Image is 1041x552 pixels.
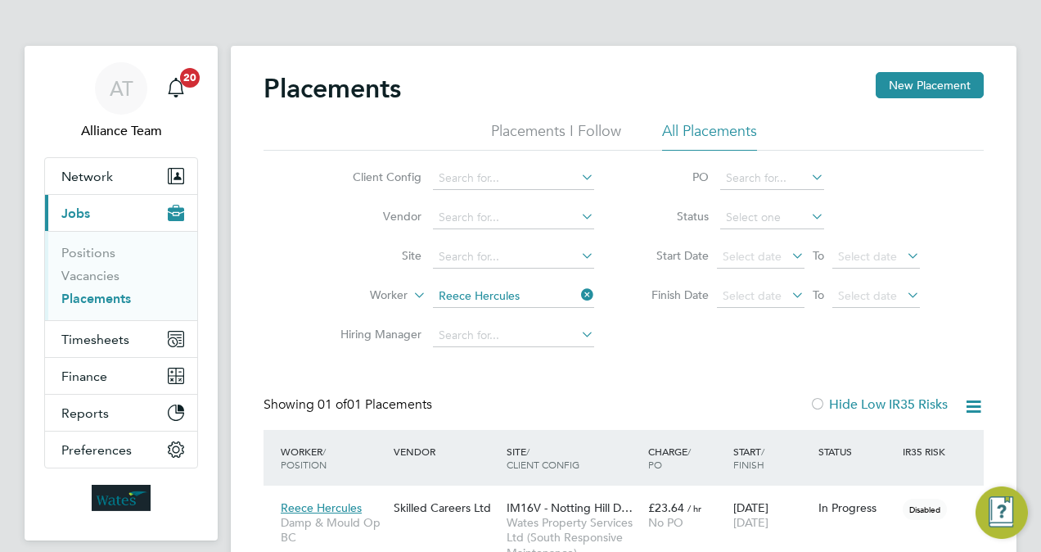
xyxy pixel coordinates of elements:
[92,485,151,511] img: wates-logo-retina.png
[45,158,197,194] button: Network
[818,500,895,515] div: In Progress
[277,491,984,505] a: Reece HerculesDamp & Mould Op BCSkilled Careers LtdIM16V - Notting Hill D…Wates Property Services...
[808,284,829,305] span: To
[61,268,119,283] a: Vacancies
[281,445,327,471] span: / Position
[720,167,824,190] input: Search for...
[720,206,824,229] input: Select one
[733,515,768,530] span: [DATE]
[44,485,198,511] a: Go to home page
[433,246,594,269] input: Search for...
[61,442,132,458] span: Preferences
[281,515,385,545] span: Damp & Mould Op BC
[729,492,814,538] div: [DATE]
[45,358,197,394] button: Finance
[25,46,218,541] nav: Main navigation
[264,72,401,105] h2: Placements
[729,437,814,479] div: Start
[635,287,709,302] label: Finish Date
[507,500,633,515] span: IM16V - Notting Hill D…
[814,437,899,466] div: Status
[838,249,897,264] span: Select date
[733,445,764,471] span: / Finish
[45,321,197,357] button: Timesheets
[687,502,701,514] span: / hr
[61,332,129,347] span: Timesheets
[45,231,197,320] div: Jobs
[110,78,133,99] span: AT
[648,445,691,471] span: / PO
[899,437,955,466] div: IR35 Risk
[876,72,984,98] button: New Placement
[281,500,362,515] span: Reece Hercules
[61,405,109,421] span: Reports
[809,396,948,413] label: Hide Low IR35 Risks
[327,170,421,184] label: Client Config
[648,515,683,530] span: No PO
[327,209,421,224] label: Vendor
[502,437,644,479] div: Site
[313,287,408,304] label: Worker
[390,492,502,523] div: Skilled Careers Ltd
[838,288,897,303] span: Select date
[318,396,432,413] span: 01 Placements
[635,209,709,224] label: Status
[44,121,198,141] span: Alliance Team
[160,62,192,115] a: 20
[277,437,390,479] div: Worker
[61,291,131,306] a: Placements
[635,248,709,263] label: Start Date
[723,288,782,303] span: Select date
[327,248,421,263] label: Site
[390,437,502,466] div: Vendor
[433,285,594,308] input: Search for...
[45,395,197,431] button: Reports
[61,206,90,221] span: Jobs
[45,432,197,468] button: Preferences
[61,245,115,260] a: Positions
[507,445,579,471] span: / Client Config
[61,169,113,184] span: Network
[903,499,947,520] span: Disabled
[635,170,709,184] label: PO
[45,195,197,231] button: Jobs
[318,396,347,413] span: 01 of
[491,121,621,151] li: Placements I Follow
[976,486,1028,539] button: Engage Resource Center
[644,437,729,479] div: Charge
[723,249,782,264] span: Select date
[433,324,594,347] input: Search for...
[44,62,198,141] a: ATAlliance Team
[264,396,435,414] div: Showing
[433,167,594,190] input: Search for...
[662,121,757,151] li: All Placements
[433,206,594,229] input: Search for...
[61,369,107,384] span: Finance
[808,245,829,266] span: To
[180,68,200,88] span: 20
[648,500,684,515] span: £23.64
[327,327,421,342] label: Hiring Manager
